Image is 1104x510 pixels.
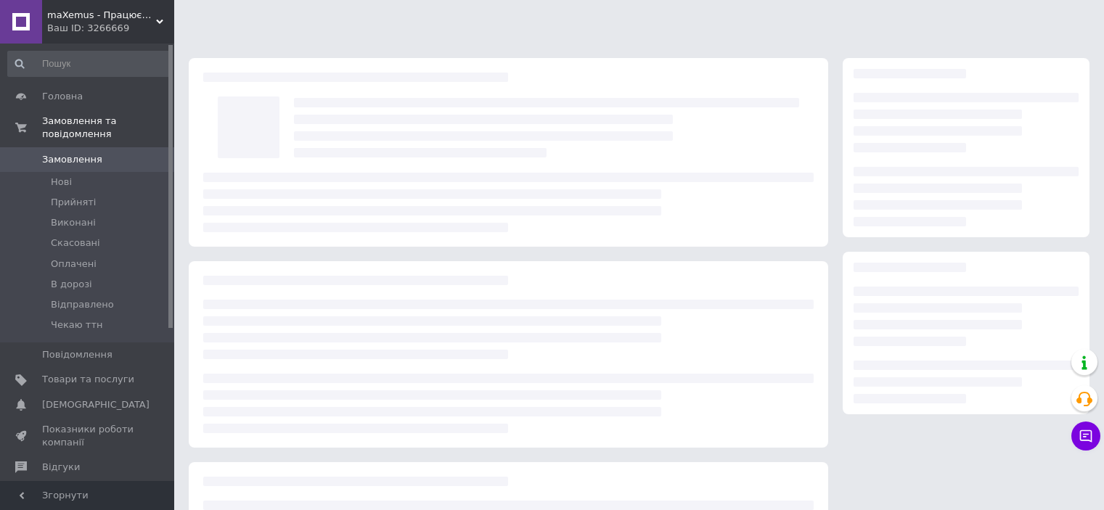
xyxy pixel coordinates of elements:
[7,51,171,77] input: Пошук
[42,373,134,386] span: Товари та послуги
[1071,421,1100,451] button: Чат з покупцем
[42,348,113,361] span: Повідомлення
[42,153,102,166] span: Замовлення
[42,90,83,103] span: Головна
[42,461,80,474] span: Відгуки
[42,115,174,141] span: Замовлення та повідомлення
[51,237,100,250] span: Скасовані
[47,9,156,22] span: maXemus - Працюємо по максимуму
[42,398,150,411] span: [DEMOGRAPHIC_DATA]
[51,318,102,332] span: Чекаю ттн
[51,278,92,291] span: В дорозі
[51,176,72,189] span: Нові
[51,298,114,311] span: Відправлено
[51,258,97,271] span: Оплачені
[51,196,96,209] span: Прийняті
[42,423,134,449] span: Показники роботи компанії
[47,22,174,35] div: Ваш ID: 3266669
[51,216,96,229] span: Виконані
